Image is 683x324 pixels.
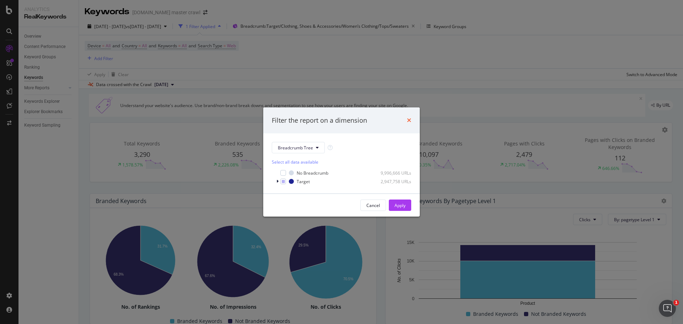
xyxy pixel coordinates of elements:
[659,300,676,317] iframe: Intercom live chat
[263,107,420,217] div: modal
[376,179,411,185] div: 2,947,758 URLs
[297,179,310,185] div: Target
[407,116,411,125] div: times
[376,170,411,176] div: 9,996,666 URLs
[272,116,367,125] div: Filter the report on a dimension
[272,159,411,165] div: Select all data available
[272,142,325,153] button: Breadcrumb Tree
[366,202,380,208] div: Cancel
[278,145,313,151] span: Breadcrumb Tree
[360,200,386,211] button: Cancel
[297,170,328,176] div: No Breadcrumb
[395,202,406,208] div: Apply
[389,200,411,211] button: Apply
[673,300,679,306] span: 1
